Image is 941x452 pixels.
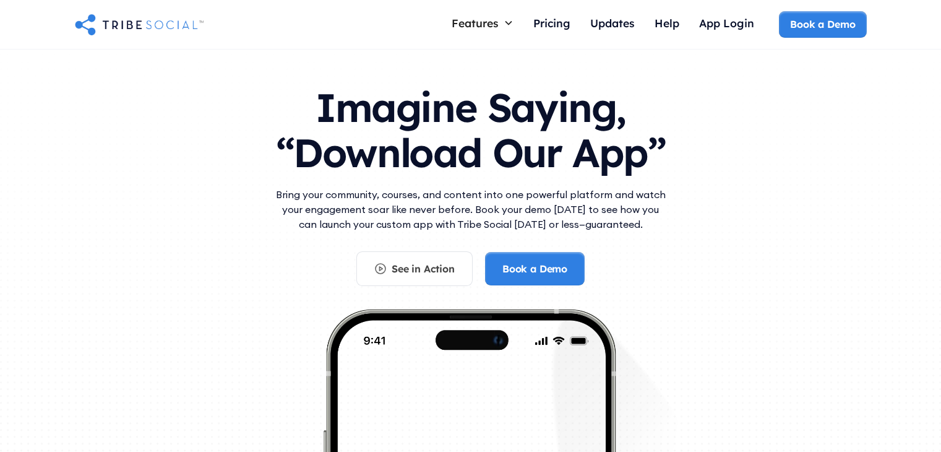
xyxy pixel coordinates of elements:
a: Pricing [523,11,580,38]
div: See in Action [392,262,455,276]
div: Updates [590,16,635,30]
a: Book a Demo [779,11,866,37]
div: Pricing [533,16,570,30]
a: home [75,12,204,37]
p: Bring your community, courses, and content into one powerful platform and watch your engagement s... [273,187,669,232]
a: See in Action [356,251,473,286]
h1: Imagine Saying, “Download Our App” [273,72,669,182]
a: Book a Demo [485,252,585,285]
div: Features [442,11,523,35]
div: Features [452,16,499,30]
a: Updates [580,11,645,38]
a: App Login [689,11,764,38]
div: Help [655,16,679,30]
a: Help [645,11,689,38]
div: App Login [699,16,754,30]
